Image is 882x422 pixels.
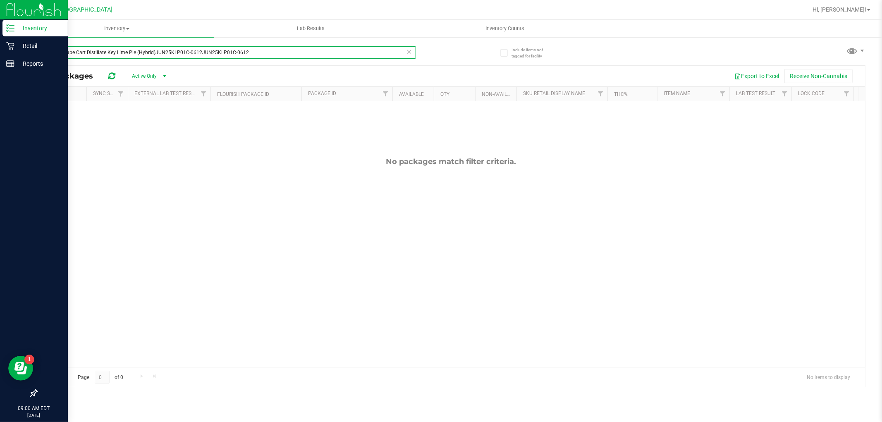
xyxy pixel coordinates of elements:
[114,87,128,101] a: Filter
[93,91,125,96] a: Sync Status
[800,371,857,383] span: No items to display
[736,91,775,96] a: Lab Test Result
[214,20,408,37] a: Lab Results
[14,41,64,51] p: Retail
[4,405,64,412] p: 09:00 AM EDT
[813,6,866,13] span: Hi, [PERSON_NAME]!
[56,6,113,13] span: [GEOGRAPHIC_DATA]
[512,47,553,59] span: Include items not tagged for facility
[6,24,14,32] inline-svg: Inventory
[440,91,449,97] a: Qty
[134,91,199,96] a: External Lab Test Result
[71,371,130,384] span: Page of 0
[406,46,412,57] span: Clear
[474,25,535,32] span: Inventory Counts
[379,87,392,101] a: Filter
[399,91,424,97] a: Available
[197,87,210,101] a: Filter
[716,87,729,101] a: Filter
[523,91,585,96] a: Sku Retail Display Name
[6,60,14,68] inline-svg: Reports
[4,412,64,418] p: [DATE]
[20,25,214,32] span: Inventory
[784,69,853,83] button: Receive Non-Cannabis
[6,42,14,50] inline-svg: Retail
[37,157,865,166] div: No packages match filter criteria.
[217,91,269,97] a: Flourish Package ID
[594,87,607,101] a: Filter
[408,20,602,37] a: Inventory Counts
[20,20,214,37] a: Inventory
[36,46,416,59] input: Search Package ID, Item Name, SKU, Lot or Part Number...
[840,87,853,101] a: Filter
[286,25,336,32] span: Lab Results
[778,87,791,101] a: Filter
[482,91,519,97] a: Non-Available
[614,91,628,97] a: THC%
[729,69,784,83] button: Export to Excel
[798,91,825,96] a: Lock Code
[24,355,34,365] iframe: Resource center unread badge
[43,72,101,81] span: All Packages
[14,23,64,33] p: Inventory
[664,91,690,96] a: Item Name
[8,356,33,381] iframe: Resource center
[308,91,336,96] a: Package ID
[14,59,64,69] p: Reports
